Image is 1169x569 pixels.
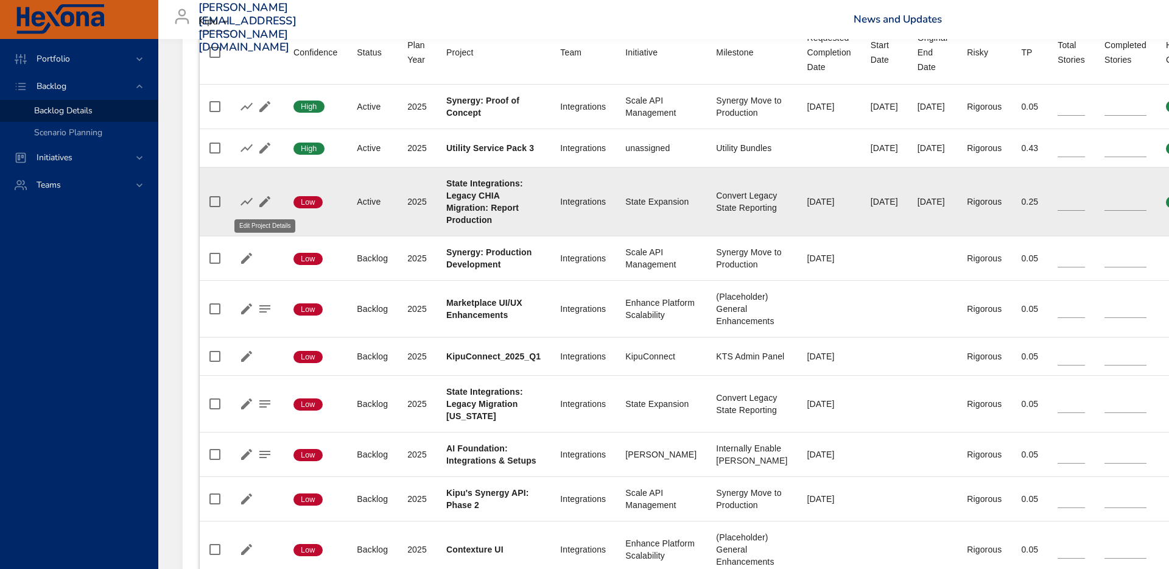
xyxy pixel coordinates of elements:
[446,247,532,269] b: Synergy: Production Development
[256,395,274,413] button: Project Notes
[237,395,256,413] button: Edit Project Details
[237,540,256,559] button: Edit Project Details
[293,352,323,362] span: Low
[560,252,606,264] div: Integrations
[357,45,382,60] div: Sort
[357,448,388,461] div: Backlog
[560,398,606,410] div: Integrations
[357,45,382,60] div: Status
[357,142,388,154] div: Active
[27,152,82,163] span: Initiatives
[357,543,388,556] div: Backlog
[407,493,427,505] div: 2025
[807,196,851,208] div: [DATE]
[967,398,1002,410] div: Rigorous
[446,45,541,60] span: Project
[237,300,256,318] button: Edit Project Details
[198,12,233,32] div: Kipu
[1104,38,1146,67] div: Completed Stories
[198,1,297,54] h3: [PERSON_NAME][EMAIL_ADDRESS][PERSON_NAME][DOMAIN_NAME]
[446,298,522,320] b: Marketplace UI/UX Enhancements
[407,303,427,315] div: 2025
[293,253,323,264] span: Low
[967,448,1002,461] div: Rigorous
[357,101,388,113] div: Active
[293,494,323,505] span: Low
[871,38,898,67] div: Start Date
[807,101,851,113] div: [DATE]
[625,448,697,461] div: [PERSON_NAME]
[1021,303,1038,315] div: 0.05
[407,38,427,67] span: Plan Year
[237,97,256,116] button: Show Burnup
[716,487,787,511] div: Synergy Move to Production
[716,189,787,214] div: Convert Legacy State Reporting
[716,246,787,270] div: Synergy Move to Production
[918,101,947,113] div: [DATE]
[967,45,1002,60] span: Risky
[293,450,323,461] span: Low
[807,448,851,461] div: [DATE]
[716,94,787,119] div: Synergy Move to Production
[967,45,988,60] div: Sort
[807,30,851,74] div: Requested Completion Date
[560,45,581,60] div: Sort
[407,448,427,461] div: 2025
[716,531,787,568] div: (Placeholder) General Enhancements
[1021,398,1038,410] div: 0.05
[560,303,606,315] div: Integrations
[357,398,388,410] div: Backlog
[560,142,606,154] div: Integrations
[560,543,606,556] div: Integrations
[1021,142,1038,154] div: 0.43
[293,545,323,556] span: Low
[446,143,534,153] b: Utility Service Pack 3
[357,252,388,264] div: Backlog
[256,97,274,116] button: Edit Project Details
[560,45,581,60] div: Team
[237,193,256,211] button: Show Burnup
[27,80,76,92] span: Backlog
[446,178,523,225] b: State Integrations: Legacy CHIA Migration: Report Production
[967,303,1002,315] div: Rigorous
[560,448,606,461] div: Integrations
[918,142,947,154] div: [DATE]
[625,246,697,270] div: Scale API Management
[34,105,93,116] span: Backlog Details
[407,142,427,154] div: 2025
[807,252,851,264] div: [DATE]
[237,490,256,508] button: Edit Project Details
[237,249,256,267] button: Edit Project Details
[34,127,102,138] span: Scenario Planning
[918,30,947,74] div: Sort
[293,101,325,112] span: High
[1021,543,1038,556] div: 0.05
[716,392,787,416] div: Convert Legacy State Reporting
[1021,448,1038,461] div: 0.05
[1058,38,1085,67] div: Total Stories
[1021,101,1038,113] div: 0.05
[560,493,606,505] div: Integrations
[625,487,697,511] div: Scale API Management
[716,142,787,154] div: Utility Bundles
[918,196,947,208] div: [DATE]
[967,196,1002,208] div: Rigorous
[918,30,947,74] div: Original End Date
[446,488,529,510] b: Kipu's Synergy API: Phase 2
[1104,38,1146,67] div: Sort
[446,96,519,118] b: Synergy: Proof of Concept
[1021,252,1038,264] div: 0.05
[1021,45,1032,60] div: Sort
[1021,350,1038,362] div: 0.05
[446,444,536,465] b: AI Foundation: Integrations & Setups
[967,350,1002,362] div: Rigorous
[716,350,787,362] div: KTS Admin Panel
[293,399,323,410] span: Low
[293,45,337,60] div: Confidence
[407,38,427,67] div: Sort
[967,101,1002,113] div: Rigorous
[625,45,658,60] div: Sort
[807,398,851,410] div: [DATE]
